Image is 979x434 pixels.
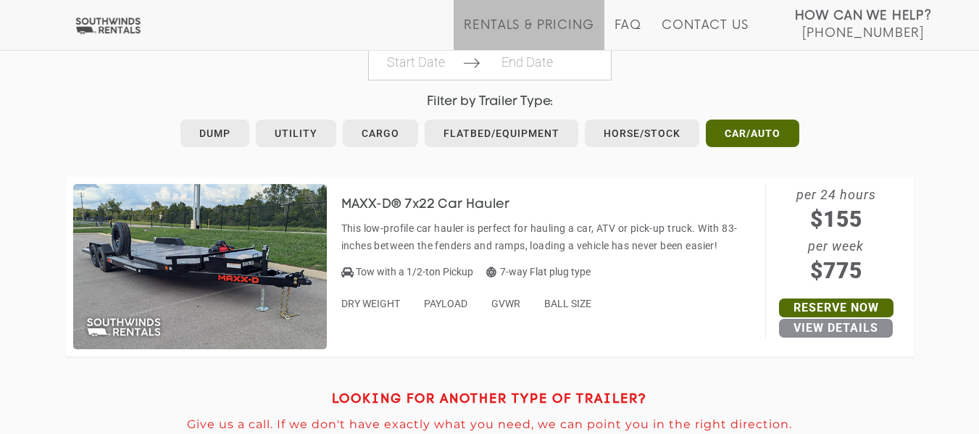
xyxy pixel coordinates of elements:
a: Reserve Now [779,299,893,317]
a: Horse/Stock [585,120,699,147]
span: Tow with a 1/2-ton Pickup [356,266,473,277]
a: Rentals & Pricing [464,18,593,50]
p: Give us a call. If we don't have exactly what you need, we can point you in the right direction. [66,418,914,431]
a: Contact Us [662,18,748,50]
strong: LOOKING FOR ANOTHER TYPE OF TRAILER? [332,393,647,406]
p: This low-profile car hauler is perfect for hauling a car, ATV or pick-up truck. With 83-inches be... [341,220,758,254]
a: MAXX-D® 7x22 Car Hauler [341,198,532,209]
span: $155 [766,203,907,235]
a: View Details [779,319,893,338]
img: Southwinds Rentals Logo [72,17,143,35]
a: Dump [180,120,249,147]
span: BALL SIZE [544,298,591,309]
span: $775 [766,254,907,287]
span: per 24 hours per week [766,184,907,287]
span: 7-way Flat plug type [486,266,591,277]
img: SW065 - MAXX-D 7x22 Car Hauler [73,184,327,349]
a: Cargo [343,120,418,147]
a: Flatbed/Equipment [425,120,578,147]
span: GVWR [491,298,520,309]
span: PAYLOAD [424,298,467,309]
a: How Can We Help? [PHONE_NUMBER] [795,7,932,39]
a: Car/Auto [706,120,799,147]
a: FAQ [615,18,642,50]
a: Utility [256,120,336,147]
h4: Filter by Trailer Type: [66,95,914,109]
span: DRY WEIGHT [341,298,400,309]
strong: How Can We Help? [795,9,932,23]
span: [PHONE_NUMBER] [802,26,924,41]
h3: MAXX-D® 7x22 Car Hauler [341,198,532,212]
